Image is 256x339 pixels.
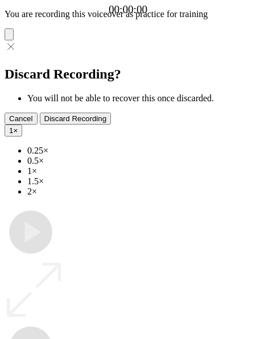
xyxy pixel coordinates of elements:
a: 00:00:00 [109,3,147,16]
p: You are recording this voiceover as practice for training [5,9,251,19]
button: Cancel [5,113,38,125]
button: Discard Recording [40,113,112,125]
span: 1 [9,126,13,135]
li: 0.25× [27,146,251,156]
button: 1× [5,125,22,137]
li: 0.5× [27,156,251,166]
h2: Discard Recording? [5,67,251,82]
li: You will not be able to recover this once discarded. [27,93,251,104]
li: 1× [27,166,251,176]
li: 1.5× [27,176,251,187]
li: 2× [27,187,251,197]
